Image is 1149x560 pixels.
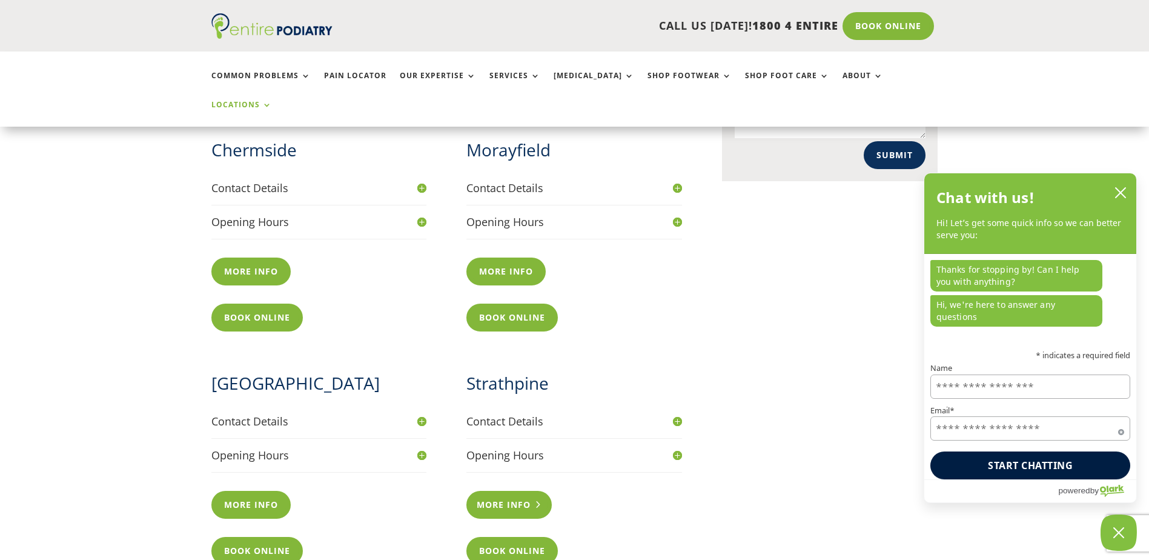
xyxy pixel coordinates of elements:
[843,72,883,98] a: About
[864,141,925,169] button: Submit
[211,101,272,127] a: Locations
[211,215,427,230] h4: Opening Hours
[930,364,1130,372] label: Name
[324,72,386,98] a: Pain Locator
[466,215,682,230] h4: Opening Hours
[930,407,1130,415] label: Email*
[924,173,1137,503] div: olark chatbox
[211,448,427,463] h4: Opening Hours
[930,295,1102,327] p: Hi, we're here to answer any questions
[489,72,540,98] a: Services
[1058,480,1136,502] a: Powered by Olark
[211,304,303,332] a: Book Online
[745,72,829,98] a: Shop Foot Care
[466,181,682,196] h4: Contact Details
[1101,515,1137,551] button: Close Chatbox
[211,138,427,168] h2: Chermside
[211,181,427,196] h4: Contact Details
[211,13,333,39] img: logo (1)
[466,304,558,332] a: Book Online
[466,448,682,463] h4: Opening Hours
[930,375,1130,399] input: Name
[466,414,682,429] h4: Contact Details
[211,414,427,429] h4: Contact Details
[936,217,1124,242] p: Hi! Let’s get some quick info so we can better serve you:
[400,72,476,98] a: Our Expertise
[930,352,1130,359] p: * indicates a required field
[647,72,732,98] a: Shop Footwear
[1118,427,1124,433] span: Required field
[930,260,1102,292] p: Thanks for stopping by! Can I help you with anything?
[211,372,427,401] h2: [GEOGRAPHIC_DATA]
[924,254,1136,338] div: chat
[1058,483,1090,498] span: powered
[466,138,682,168] h2: Morayfield
[211,258,291,285] a: More info
[843,12,934,40] a: Book Online
[466,372,682,401] h2: Strathpine
[1111,184,1130,202] button: close chatbox
[211,29,333,41] a: Entire Podiatry
[1090,483,1099,498] span: by
[554,72,634,98] a: [MEDICAL_DATA]
[211,72,311,98] a: Common Problems
[379,18,838,34] p: CALL US [DATE]!
[930,452,1130,479] button: Start chatting
[936,185,1035,210] h2: Chat with us!
[752,18,838,33] span: 1800 4 ENTIRE
[466,258,546,285] a: More info
[466,491,552,519] a: More info
[930,416,1130,441] input: Email
[211,491,291,519] a: More info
